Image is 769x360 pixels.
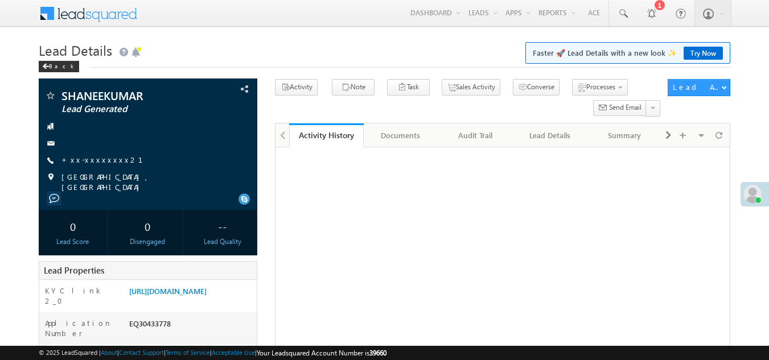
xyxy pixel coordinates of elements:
span: Processes [586,82,615,91]
span: © 2025 LeadSquared | | | | | [39,347,386,358]
button: Lead Actions [668,79,730,96]
a: [URL][DOMAIN_NAME] [129,286,207,296]
span: SHANEEKUMAR [61,90,196,101]
button: Activity [275,79,318,96]
div: 0 [42,216,105,237]
div: -- [191,216,254,237]
a: Documents [364,123,438,147]
div: Lead Actions [673,82,721,92]
div: Activity History [298,130,355,140]
span: Lead Properties [44,264,104,276]
label: KYC link 2_0 [45,285,118,306]
span: [GEOGRAPHIC_DATA], [GEOGRAPHIC_DATA] [61,172,238,192]
a: Activity History [289,123,364,147]
span: Lead Details [39,41,112,59]
div: Documents [373,129,428,142]
a: Lead Details [513,123,587,147]
div: Audit Trail [447,129,503,142]
a: Acceptable Use [212,349,255,356]
a: About [101,349,117,356]
div: Lead Details [522,129,577,142]
div: 0 [116,216,179,237]
div: Lead Score [42,237,105,247]
a: Terms of Service [166,349,210,356]
button: Task [387,79,430,96]
button: Converse [513,79,560,96]
span: Your Leadsquared Account Number is [257,349,386,357]
div: Lead Quality [191,237,254,247]
button: Sales Activity [442,79,500,96]
span: Send Email [609,102,641,113]
a: Back [39,60,85,70]
a: Audit Trail [438,123,513,147]
div: Summary [597,129,652,142]
label: Application Number [45,318,118,338]
span: 39660 [369,349,386,357]
a: Contact Support [119,349,164,356]
a: Try Now [684,47,723,60]
button: Note [332,79,375,96]
button: Processes [572,79,628,96]
div: Back [39,61,79,72]
button: Send Email [593,100,647,117]
a: Summary [587,123,662,147]
div: Disengaged [116,237,179,247]
span: Lead Generated [61,104,196,115]
a: +xx-xxxxxxxx21 [61,155,157,164]
div: EQ30433778 [126,318,257,334]
span: Faster 🚀 Lead Details with a new look ✨ [533,47,723,59]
